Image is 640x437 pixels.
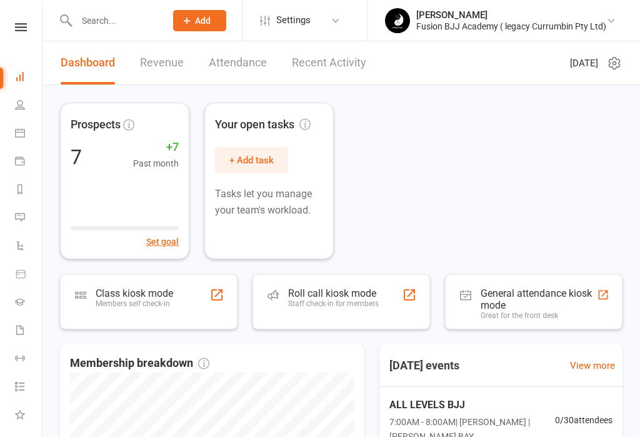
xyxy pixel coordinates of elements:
[379,354,469,377] h3: [DATE] events
[96,299,173,308] div: Members self check-in
[209,41,267,85] a: Attendance
[215,116,311,134] span: Your open tasks
[133,138,179,157] span: +7
[15,261,43,289] a: Product Sales
[15,402,43,430] a: What's New
[15,148,43,177] a: Payments
[71,116,121,134] span: Prospects
[195,16,211,26] span: Add
[15,120,43,148] a: Calendar
[70,354,209,373] span: Membership breakdown
[416,9,606,21] div: [PERSON_NAME]
[61,41,115,85] a: Dashboard
[15,64,43,92] a: Dashboard
[71,147,82,167] div: 7
[96,287,173,299] div: Class kiosk mode
[215,186,323,218] p: Tasks let you manage your team's workload.
[416,21,606,32] div: Fusion BJJ Academy ( legacy Currumbin Pty Ltd)
[385,8,410,33] img: thumb_image1738312874.png
[140,41,184,85] a: Revenue
[570,358,615,373] a: View more
[288,299,379,308] div: Staff check-in for members
[389,397,555,413] span: ALL LEVELS BJJ
[133,157,179,170] span: Past month
[570,56,598,71] span: [DATE]
[146,235,179,249] button: Set goal
[15,177,43,205] a: Reports
[288,287,379,299] div: Roll call kiosk mode
[72,12,157,29] input: Search...
[15,92,43,120] a: People
[215,147,288,173] button: + Add task
[481,311,597,320] div: Great for the front desk
[173,10,226,31] button: Add
[481,287,597,311] div: General attendance kiosk mode
[292,41,366,85] a: Recent Activity
[555,413,612,427] span: 0 / 30 attendees
[276,6,311,34] span: Settings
